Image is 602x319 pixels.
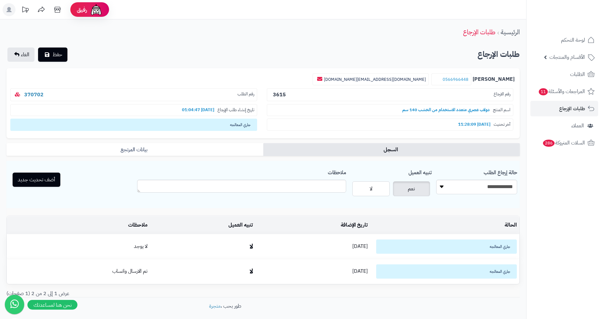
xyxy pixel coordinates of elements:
[530,101,598,116] a: طلبات الإرجاع
[399,107,493,113] b: دولاب عصري متعدد الاستخدام من الخشب 140 سم
[443,76,468,82] a: 0566966448
[558,17,596,31] img: logo-2.png
[273,91,286,99] b: 3615
[561,36,585,45] span: لوحة التحكم
[484,166,517,176] label: حالة إرجاع الطلب
[21,51,29,58] span: الغاء
[530,118,598,133] a: العملاء
[7,216,150,234] td: ملاحظات
[494,122,510,128] span: آخر تحديث
[542,138,585,147] span: السلات المتروكة
[209,302,221,310] a: متجرة
[494,91,510,99] span: رقم الارجاع
[530,32,598,48] a: لوحة التحكم
[549,53,585,62] span: الأقسام والمنتجات
[6,143,263,156] a: بيانات المرتجع
[150,216,256,234] td: تنبيه العميل
[543,140,555,147] span: 286
[256,216,370,234] td: تاريخ الإضافة
[530,135,598,151] a: السلات المتروكة286
[539,88,548,95] span: 11
[370,185,372,193] span: لا
[7,259,150,284] td: تم الارسال واتساب
[493,107,510,113] span: اسم المنتج
[376,239,517,254] span: جاري المعالجه
[477,48,520,61] h2: طلبات الإرجاع
[7,48,35,62] a: الغاء
[559,104,585,113] span: طلبات الإرجاع
[538,87,585,96] span: المراجعات والأسئلة
[7,234,150,259] td: لا يوجد
[17,3,33,18] a: تحديثات المنصة
[463,27,496,37] a: طلبات الإرجاع
[250,266,253,276] b: لا
[530,67,598,82] a: الطلبات
[501,27,520,37] a: الرئيسية
[530,84,598,99] a: المراجعات والأسئلة11
[10,119,257,131] span: جاري المعالجه
[376,264,517,279] span: جاري المعالجه
[370,216,519,234] td: الحالة
[237,91,254,99] span: رقم الطلب
[13,173,60,187] button: أضف تحديث جديد
[256,234,370,259] td: [DATE]
[455,121,494,127] b: [DATE] 11:28:09
[571,121,584,130] span: العملاء
[324,76,426,82] a: [DOMAIN_NAME][EMAIL_ADDRESS][DOMAIN_NAME]
[77,6,87,14] span: رفيق
[263,143,520,156] a: السجل
[38,48,67,62] button: حفظ
[328,166,346,176] label: ملاحظات
[473,76,515,83] b: [PERSON_NAME]
[179,107,217,113] b: [DATE] 01:04:47
[90,3,103,16] img: ai-face.png
[408,166,432,176] label: تنبيه العميل
[408,185,415,193] span: نعم
[24,91,44,99] a: 370702
[2,290,263,297] div: عرض 1 إلى 2 من 2 (1 صفحات)
[250,241,253,251] b: لا
[53,51,62,58] span: حفظ
[256,259,370,284] td: [DATE]
[217,107,254,113] span: تاريخ إنشاء طلب الإرجاع
[570,70,585,79] span: الطلبات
